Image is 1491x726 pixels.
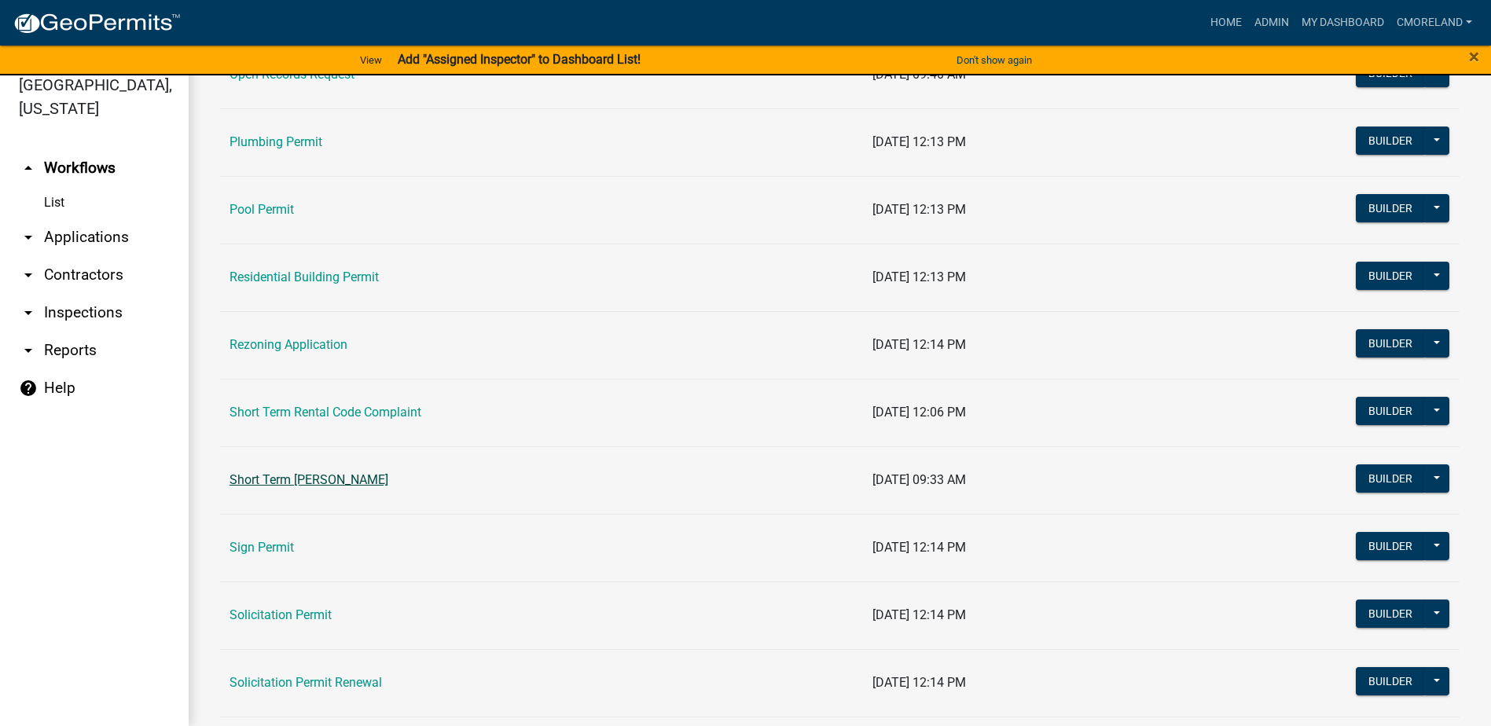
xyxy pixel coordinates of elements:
[950,47,1038,73] button: Don't show again
[1356,59,1425,87] button: Builder
[19,379,38,398] i: help
[19,266,38,284] i: arrow_drop_down
[872,134,966,149] span: [DATE] 12:13 PM
[1356,599,1425,628] button: Builder
[230,337,347,352] a: Rezoning Application
[230,675,382,690] a: Solicitation Permit Renewal
[398,52,641,67] strong: Add "Assigned Inspector" to Dashboard List!
[1390,8,1478,38] a: cmoreland
[1356,126,1425,155] button: Builder
[1248,8,1295,38] a: Admin
[872,405,966,420] span: [DATE] 12:06 PM
[1356,667,1425,695] button: Builder
[19,228,38,247] i: arrow_drop_down
[1356,532,1425,560] button: Builder
[872,269,966,284] span: [DATE] 12:13 PM
[872,472,966,487] span: [DATE] 09:33 AM
[1356,194,1425,222] button: Builder
[872,675,966,690] span: [DATE] 12:14 PM
[1204,8,1248,38] a: Home
[230,202,294,217] a: Pool Permit
[354,47,388,73] a: View
[1295,8,1390,38] a: My Dashboard
[230,540,294,555] a: Sign Permit
[1356,262,1425,290] button: Builder
[19,341,38,360] i: arrow_drop_down
[1356,329,1425,357] button: Builder
[1469,47,1479,66] button: Close
[230,405,421,420] a: Short Term Rental Code Complaint
[230,269,379,284] a: Residential Building Permit
[19,303,38,322] i: arrow_drop_down
[230,607,332,622] a: Solicitation Permit
[1356,397,1425,425] button: Builder
[230,134,322,149] a: Plumbing Permit
[872,607,966,622] span: [DATE] 12:14 PM
[872,337,966,352] span: [DATE] 12:14 PM
[872,540,966,555] span: [DATE] 12:14 PM
[1356,464,1425,493] button: Builder
[230,472,388,487] a: Short Term [PERSON_NAME]
[19,159,38,178] i: arrow_drop_up
[872,202,966,217] span: [DATE] 12:13 PM
[1469,46,1479,68] span: ×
